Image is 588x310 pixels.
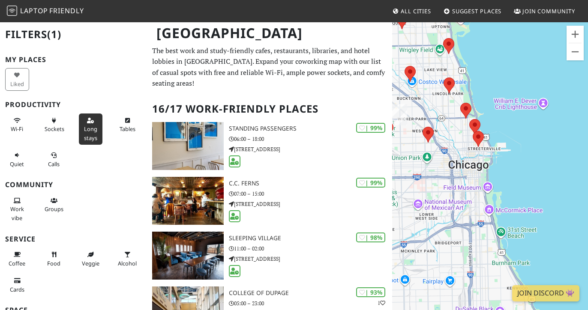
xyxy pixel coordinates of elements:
[147,177,392,225] a: C.C. Ferns | 99% C.C. Ferns 07:00 – 15:00 [STREET_ADDRESS]
[49,6,84,15] span: Friendly
[152,177,224,225] img: C.C. Ferns
[229,235,392,242] h3: Sleeping Village
[5,247,29,270] button: Coffee
[120,125,135,133] span: Work-friendly tables
[45,125,64,133] span: Power sockets
[45,205,63,213] span: Group tables
[84,125,97,141] span: Long stays
[510,3,579,19] a: Join Community
[152,232,224,280] img: Sleeping Village
[5,101,142,109] h3: Productivity
[118,259,137,267] span: Alcohol
[5,194,29,225] button: Work vibe
[79,247,103,270] button: Veggie
[229,125,392,132] h3: Standing Passengers
[229,289,392,297] h3: College of DuPage
[7,4,84,19] a: LaptopFriendly LaptopFriendly
[229,145,392,153] p: [STREET_ADDRESS]
[42,113,66,136] button: Sockets
[5,274,29,296] button: Cards
[42,247,66,270] button: Food
[389,3,435,19] a: All Cities
[512,285,579,301] a: Join Discord 👾
[147,232,392,280] a: Sleeping Village | 98% Sleeping Village 11:00 – 02:00 [STREET_ADDRESS]
[452,7,502,15] span: Suggest Places
[7,6,17,16] img: LaptopFriendly
[229,299,392,307] p: 05:00 – 23:00
[229,255,392,263] p: [STREET_ADDRESS]
[5,235,142,243] h3: Service
[47,27,61,41] span: (1)
[82,259,99,267] span: Veggie
[401,7,431,15] span: All Cities
[5,181,142,189] h3: Community
[47,259,60,267] span: Food
[152,122,224,170] img: Standing Passengers
[356,232,385,242] div: | 98%
[5,56,142,64] h3: My Places
[229,200,392,208] p: [STREET_ADDRESS]
[378,299,385,307] p: 1
[5,148,29,171] button: Quiet
[115,247,139,270] button: Alcohol
[48,160,60,168] span: Video/audio calls
[356,178,385,188] div: | 99%
[150,21,390,45] h1: [GEOGRAPHIC_DATA]
[229,180,392,187] h3: C.C. Ferns
[229,135,392,143] p: 06:00 – 18:00
[229,244,392,253] p: 11:00 – 02:00
[42,148,66,171] button: Calls
[356,123,385,133] div: | 99%
[5,113,29,136] button: Wi-Fi
[79,113,103,145] button: Long stays
[229,190,392,198] p: 07:00 – 15:00
[10,286,24,293] span: Credit cards
[10,160,24,168] span: Quiet
[147,122,392,170] a: Standing Passengers | 99% Standing Passengers 06:00 – 18:00 [STREET_ADDRESS]
[9,259,25,267] span: Coffee
[11,125,23,133] span: Stable Wi-Fi
[356,287,385,297] div: | 93%
[42,194,66,216] button: Groups
[567,26,584,43] button: Zoom in
[567,43,584,60] button: Zoom out
[152,45,387,89] p: The best work and study-friendly cafes, restaurants, libraries, and hotel lobbies in [GEOGRAPHIC_...
[20,6,48,15] span: Laptop
[115,113,139,136] button: Tables
[440,3,505,19] a: Suggest Places
[5,21,142,48] h2: Filters
[152,96,387,122] h2: 16/17 Work-Friendly Places
[10,205,24,221] span: People working
[522,7,575,15] span: Join Community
